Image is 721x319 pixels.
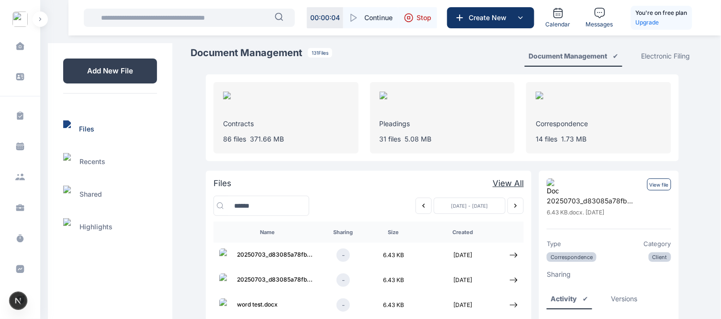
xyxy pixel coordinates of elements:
p: Document Management [191,46,302,67]
p: 86 files [223,134,246,144]
td: 6.43 KB [365,268,422,293]
button: Continue [343,7,398,28]
p: Recents [79,157,105,166]
span: Continue [364,13,393,23]
th: Name [214,222,321,243]
h5: You're on free plan [636,8,687,18]
button: Create New [447,7,534,28]
p: Pleadings [380,119,506,129]
p: Correspondence [536,119,662,129]
a: View All [493,178,524,188]
a: Calendar [542,3,575,32]
p: Correspondence [547,252,597,262]
p: Client [649,252,671,262]
img: Files [63,153,72,170]
p: 371.66 MB [250,134,284,144]
img: Files [63,120,71,138]
img: Document [219,298,231,316]
span: Stop [417,13,431,23]
p: 20250703_d83085a78fb ... [547,196,671,206]
span: 20250703_d83085a78fb ... [237,275,313,284]
p: Category [644,239,671,248]
img: Document [380,92,404,116]
td: [DATE] [422,293,504,318]
div: - [337,248,350,262]
p: Contracts [223,119,349,129]
th: Created [422,222,504,243]
img: Document [219,273,231,291]
img: Files [63,218,72,236]
span: Calendar [546,21,571,28]
p: Sharing [547,270,671,279]
div: [DATE] - [DATE] [434,198,506,214]
td: [DATE] [422,268,504,293]
p: 31 files [380,134,401,144]
p: 1.73 MB [561,134,586,144]
p: Add New File [63,59,157,83]
a: DocumentCorrespondence14 files1.73 MB [526,82,671,154]
th: Sharing [321,222,365,243]
button: Stop [398,7,437,28]
p: View file [647,178,671,190]
td: 6.43 KB [365,293,422,318]
div: - [337,273,350,287]
p: 5.08 MB [405,134,432,144]
p: 00 : 00 : 04 [310,13,340,23]
img: Files [63,186,72,203]
button: Next week [507,198,524,214]
img: Document [223,92,247,116]
a: DocumentContracts86 files371.66 MB [214,82,359,154]
td: 6.43 KB [365,243,422,268]
img: Document [547,178,559,196]
p: Type [547,239,561,248]
span: ✔ [583,295,588,303]
p: Files [214,178,231,188]
td: [DATE] [422,243,504,268]
p: 6.43 KB . docx . [DATE] [547,208,671,217]
a: Upgrade [636,18,687,27]
div: Activity [551,294,577,304]
div: Document Management [529,51,607,61]
p: 14 files [536,134,557,144]
p: Shared [79,189,102,199]
div: - [337,298,350,312]
a: Messages [582,3,617,32]
span: ✔ [613,52,619,60]
p: Files [79,124,94,134]
img: Document [536,92,560,116]
span: word test.docx [237,300,278,309]
div: Electronic Filing [642,51,690,61]
button: Previous week [416,198,432,214]
span: 20250703_d83085a78fb ... [237,250,313,260]
span: Create New [465,13,515,23]
th: Size [365,222,422,243]
span: Messages [586,21,613,28]
p: Highlights [79,222,113,232]
a: DocumentPleadings31 files5.08 MB [370,82,515,154]
img: Document [219,248,231,266]
p: 131 Files [308,48,332,58]
div: Versions [611,294,638,304]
